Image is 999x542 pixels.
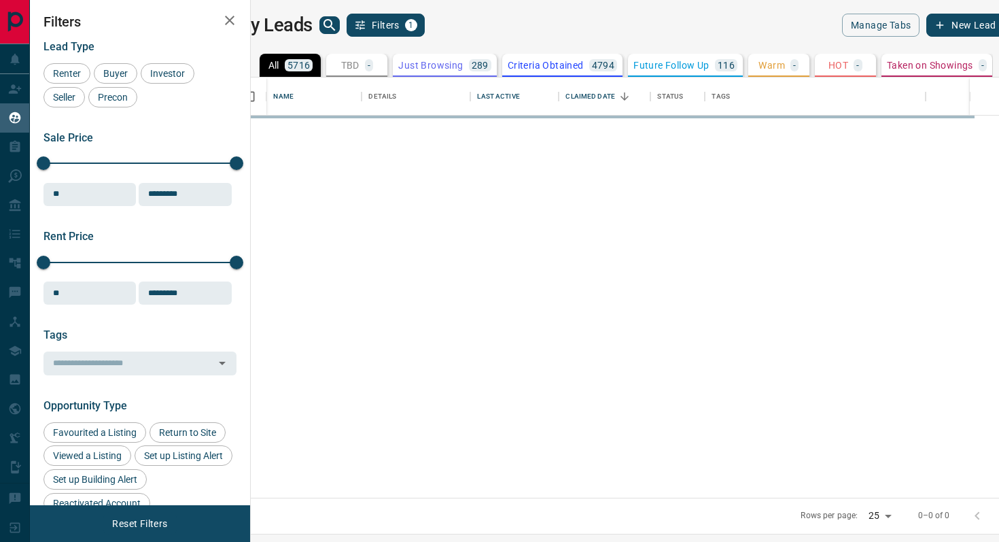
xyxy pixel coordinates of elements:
span: Buyer [99,68,133,79]
div: Reactivated Account [43,493,150,513]
span: Reactivated Account [48,498,145,509]
span: Rent Price [43,230,94,243]
p: 5716 [287,61,311,70]
div: Status [650,78,705,116]
span: Seller [48,92,80,103]
span: Return to Site [154,427,221,438]
div: Name [266,78,362,116]
p: Rows per page: [801,510,858,522]
p: All [268,61,279,70]
div: Investor [141,63,194,84]
p: - [368,61,370,70]
button: Filters1 [347,14,425,37]
span: Lead Type [43,40,94,53]
div: Details [368,78,396,116]
p: Taken on Showings [887,61,973,70]
div: Status [657,78,683,116]
p: 4794 [592,61,615,70]
span: Renter [48,68,86,79]
span: Favourited a Listing [48,427,141,438]
p: - [856,61,859,70]
span: 1 [406,20,416,30]
div: Return to Site [150,422,226,443]
div: Tags [712,78,730,116]
span: Set up Building Alert [48,474,142,485]
div: Set up Building Alert [43,469,147,490]
div: Viewed a Listing [43,445,131,466]
h1: My Leads [234,14,313,36]
p: 0–0 of 0 [918,510,950,522]
p: 289 [472,61,489,70]
span: Sale Price [43,131,93,144]
div: Claimed Date [559,78,650,116]
div: Name [273,78,294,116]
span: Precon [93,92,133,103]
span: Tags [43,328,67,341]
div: Precon [88,87,137,107]
div: Details [362,78,470,116]
span: Opportunity Type [43,399,127,412]
div: 25 [863,506,896,526]
div: Seller [43,87,85,107]
button: Manage Tabs [842,14,919,37]
p: Just Browsing [398,61,463,70]
p: HOT [828,61,848,70]
div: Renter [43,63,90,84]
p: - [981,61,984,70]
p: Future Follow Up [633,61,709,70]
div: Set up Listing Alert [135,445,232,466]
button: search button [319,16,340,34]
div: Claimed Date [565,78,615,116]
div: Tags [705,78,925,116]
p: Criteria Obtained [508,61,584,70]
button: Sort [615,87,634,106]
div: Buyer [94,63,137,84]
div: Last Active [477,78,519,116]
p: - [793,61,796,70]
span: Investor [145,68,190,79]
button: Open [213,354,232,373]
p: Warm [758,61,785,70]
div: Last Active [470,78,559,116]
button: Reset Filters [103,512,176,535]
span: Viewed a Listing [48,450,126,461]
div: Favourited a Listing [43,422,146,443]
span: Set up Listing Alert [139,450,228,461]
p: TBD [341,61,360,70]
p: 116 [718,61,735,70]
h2: Filters [43,14,236,30]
